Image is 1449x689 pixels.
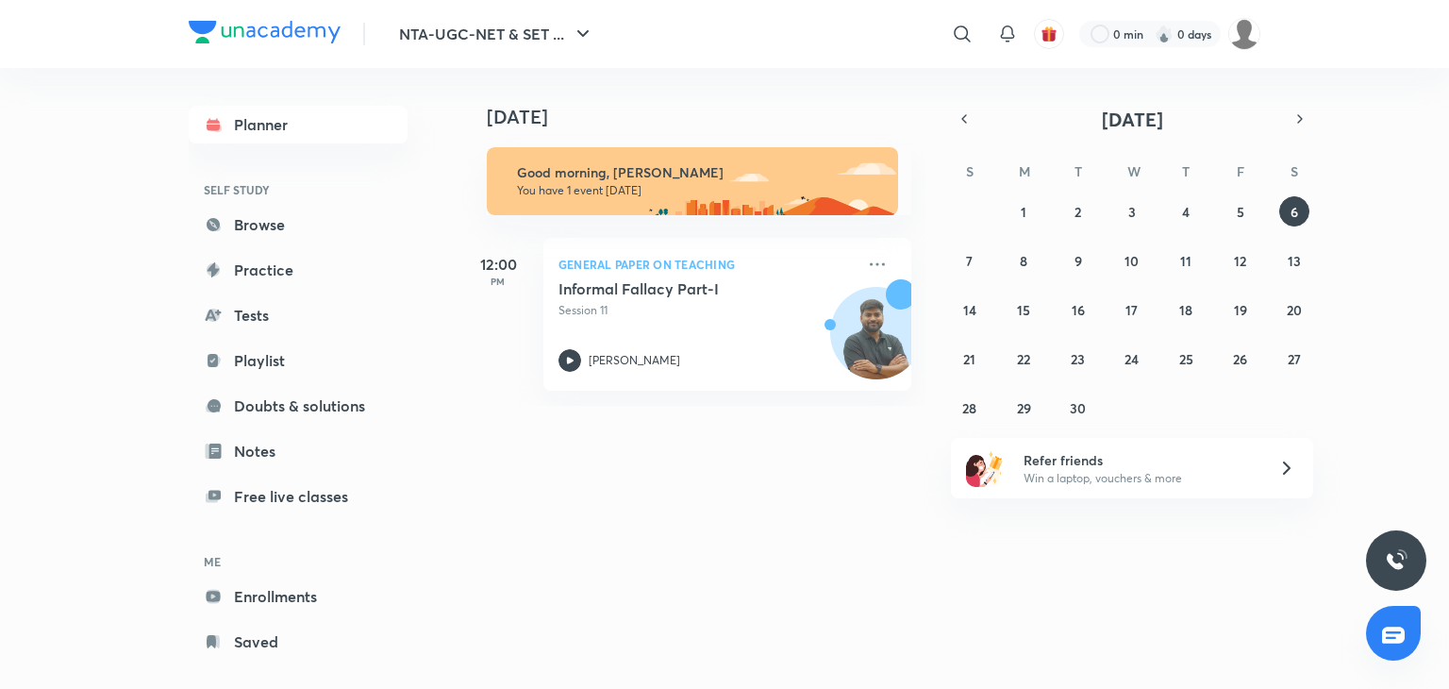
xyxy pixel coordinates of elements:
[1385,549,1407,572] img: ttu
[1128,203,1136,221] abbr: September 3, 2025
[189,21,341,43] img: Company Logo
[558,302,855,319] p: Session 11
[1063,294,1093,325] button: September 16, 2025
[1228,18,1260,50] img: Aaradhna Thakur
[189,106,408,143] a: Planner
[189,478,408,515] a: Free live classes
[1127,162,1141,180] abbr: Wednesday
[460,253,536,276] h5: 12:00
[1179,301,1192,319] abbr: September 18, 2025
[1072,301,1085,319] abbr: September 16, 2025
[1171,245,1201,276] button: September 11, 2025
[963,301,976,319] abbr: September 14, 2025
[966,162,974,180] abbr: Sunday
[1021,203,1026,221] abbr: September 1, 2025
[1074,252,1082,270] abbr: September 9, 2025
[1008,245,1039,276] button: September 8, 2025
[1034,19,1064,49] button: avatar
[977,106,1287,132] button: [DATE]
[1117,245,1147,276] button: September 10, 2025
[189,387,408,425] a: Doubts & solutions
[831,297,922,388] img: Avatar
[517,183,881,198] p: You have 1 event [DATE]
[189,623,408,661] a: Saved
[955,245,985,276] button: September 7, 2025
[1237,203,1244,221] abbr: September 5, 2025
[1279,294,1309,325] button: September 20, 2025
[1279,196,1309,227] button: September 6, 2025
[1124,350,1139,368] abbr: September 24, 2025
[1234,301,1247,319] abbr: September 19, 2025
[1288,252,1301,270] abbr: September 13, 2025
[1237,162,1244,180] abbr: Friday
[189,546,408,578] h6: ME
[1063,245,1093,276] button: September 9, 2025
[1071,350,1085,368] abbr: September 23, 2025
[1155,25,1174,43] img: streak
[1008,393,1039,423] button: September 29, 2025
[517,164,881,181] h6: Good morning, [PERSON_NAME]
[1017,399,1031,417] abbr: September 29, 2025
[487,147,898,215] img: morning
[1225,344,1256,374] button: September 26, 2025
[558,253,855,276] p: General Paper on Teaching
[189,251,408,289] a: Practice
[1041,25,1058,42] img: avatar
[189,432,408,470] a: Notes
[189,342,408,379] a: Playlist
[1074,162,1082,180] abbr: Tuesday
[1291,203,1298,221] abbr: September 6, 2025
[189,174,408,206] h6: SELF STUDY
[1063,393,1093,423] button: September 30, 2025
[1102,107,1163,132] span: [DATE]
[589,352,680,369] p: [PERSON_NAME]
[1180,252,1191,270] abbr: September 11, 2025
[1117,294,1147,325] button: September 17, 2025
[1182,162,1190,180] abbr: Thursday
[1279,245,1309,276] button: September 13, 2025
[966,449,1004,487] img: referral
[955,344,985,374] button: September 21, 2025
[1074,203,1081,221] abbr: September 2, 2025
[1008,344,1039,374] button: September 22, 2025
[1070,399,1086,417] abbr: September 30, 2025
[1288,350,1301,368] abbr: September 27, 2025
[1225,196,1256,227] button: September 5, 2025
[1233,350,1247,368] abbr: September 26, 2025
[955,294,985,325] button: September 14, 2025
[189,578,408,615] a: Enrollments
[1017,301,1030,319] abbr: September 15, 2025
[1117,196,1147,227] button: September 3, 2025
[1019,162,1030,180] abbr: Monday
[1020,252,1027,270] abbr: September 8, 2025
[963,350,975,368] abbr: September 21, 2025
[189,296,408,334] a: Tests
[1024,470,1256,487] p: Win a laptop, vouchers & more
[1225,245,1256,276] button: September 12, 2025
[1125,301,1138,319] abbr: September 17, 2025
[1124,252,1139,270] abbr: September 10, 2025
[1182,203,1190,221] abbr: September 4, 2025
[460,276,536,287] p: PM
[955,393,985,423] button: September 28, 2025
[189,206,408,244] a: Browse
[1287,301,1302,319] abbr: September 20, 2025
[189,21,341,48] a: Company Logo
[1291,162,1298,180] abbr: Saturday
[1008,294,1039,325] button: September 15, 2025
[487,106,930,128] h4: [DATE]
[962,399,976,417] abbr: September 28, 2025
[1008,196,1039,227] button: September 1, 2025
[1171,344,1201,374] button: September 25, 2025
[1063,196,1093,227] button: September 2, 2025
[1179,350,1193,368] abbr: September 25, 2025
[1117,344,1147,374] button: September 24, 2025
[1171,294,1201,325] button: September 18, 2025
[966,252,973,270] abbr: September 7, 2025
[1279,344,1309,374] button: September 27, 2025
[1171,196,1201,227] button: September 4, 2025
[1024,450,1256,470] h6: Refer friends
[1063,344,1093,374] button: September 23, 2025
[1017,350,1030,368] abbr: September 22, 2025
[388,15,606,53] button: NTA-UGC-NET & SET ...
